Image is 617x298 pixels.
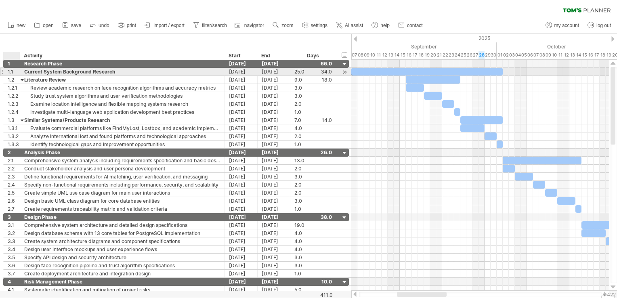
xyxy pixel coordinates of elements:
div: [DATE] [258,68,290,76]
div: Study trust system algorithms and user verification methodologies [24,92,220,100]
a: contact [396,20,425,31]
div: 2.6 [8,197,20,205]
div: 4.0 [294,246,332,253]
div: Specify non-functional requirements including performance, security, and scalability [24,181,220,189]
div: Activity [24,52,220,60]
div: Monday, 15 September 2025 [400,51,406,59]
div: Saturday, 27 September 2025 [472,51,478,59]
div: [DATE] [258,100,290,108]
div: [DATE] [258,157,290,164]
div: Saturday, 13 September 2025 [388,51,394,59]
div: Investigate multi-language web application development best practices [24,108,220,116]
div: 4.0 [294,124,332,132]
div: Monday, 8 September 2025 [357,51,363,59]
div: Friday, 12 September 2025 [382,51,388,59]
div: Research Phase [24,60,220,67]
a: my account [544,20,581,31]
div: [DATE] [225,286,258,294]
div: Sunday, 12 October 2025 [563,51,569,59]
div: Design basic UML class diagram for core database entities [24,197,220,205]
span: my account [554,23,579,28]
div: Design database schema with 13 core tables for PostgreSQL implementation [24,229,220,237]
span: settings [311,23,327,28]
div: 4.0 [294,237,332,245]
a: settings [300,20,330,31]
div: Comprehensive system architecture and detailed design specifications [24,221,220,229]
div: Friday, 26 September 2025 [466,51,472,59]
div: Create requirements traceability matrix and validation criteria [24,205,220,213]
div: [DATE] [258,197,290,205]
div: [DATE] [258,84,290,92]
div: 1.2.1 [8,84,20,92]
div: Days [290,52,336,60]
div: [DATE] [225,132,258,140]
div: [DATE] [225,149,258,156]
a: AI assist [334,20,365,31]
div: Create deployment architecture and integration design [24,270,220,277]
a: open [32,20,56,31]
div: 3.0 [294,254,332,261]
div: Monday, 13 October 2025 [569,51,575,59]
div: 5.0 [294,286,332,294]
div: [DATE] [258,278,290,285]
span: undo [99,23,109,28]
div: [DATE] [258,165,290,172]
div: [DATE] [258,149,290,156]
div: [DATE] [258,189,290,197]
div: Create simple UML use case diagram for main user interactions [24,189,220,197]
div: Literature Review [24,76,220,84]
div: 1.0 [294,108,332,116]
div: [DATE] [258,221,290,229]
div: Sunday, 5 October 2025 [521,51,527,59]
div: [DATE] [225,189,258,197]
div: Similar Systems/Products Research [24,116,220,124]
div: Saturday, 4 October 2025 [515,51,521,59]
div: Saturday, 11 October 2025 [557,51,563,59]
div: [DATE] [225,92,258,100]
div: 3.3 [8,237,20,245]
div: [DATE] [258,237,290,245]
div: 3.1 [8,221,20,229]
div: [DATE] [225,213,258,221]
div: Sunday, 28 September 2025 [478,51,485,59]
div: Define functional requirements for AI matching, user verification, and messaging [24,173,220,180]
div: [DATE] [258,213,290,221]
div: [DATE] [225,116,258,124]
a: log out [586,20,613,31]
div: Thursday, 9 October 2025 [545,51,551,59]
div: [DATE] [225,262,258,269]
div: Design face recognition pipeline and trust algorithm specifications [24,262,220,269]
div: 19.0 [294,221,332,229]
div: [DATE] [258,246,290,253]
span: navigator [244,23,264,28]
div: Sunday, 14 September 2025 [394,51,400,59]
div: [DATE] [225,157,258,164]
div: [DATE] [225,76,258,84]
div: 3.0 [294,92,332,100]
div: Wednesday, 24 September 2025 [454,51,460,59]
div: Wednesday, 10 September 2025 [369,51,376,59]
span: help [380,23,390,28]
div: [DATE] [225,124,258,132]
div: 1.0 [294,270,332,277]
div: [DATE] [225,108,258,116]
div: 1.0 [294,205,332,213]
div: [DATE] [225,68,258,76]
div: Design user interface mockups and user experience flows [24,246,220,253]
div: Sunday, 7 September 2025 [351,51,357,59]
div: [DATE] [225,278,258,285]
div: Thursday, 16 October 2025 [588,51,594,59]
span: log out [596,23,611,28]
a: navigator [233,20,267,31]
div: [DATE] [258,286,290,294]
div: Review academic research on face recognition algorithms and accuracy metrics [24,84,220,92]
div: Create system architecture diagrams and component specifications [24,237,220,245]
div: Wednesday, 8 October 2025 [539,51,545,59]
div: 2.3 [8,173,20,180]
div: [DATE] [258,181,290,189]
div: 1.0 [294,141,332,148]
div: Risk Management Phase [24,278,220,285]
div: Thursday, 2 October 2025 [503,51,509,59]
a: help [369,20,392,31]
div: Current System Background Research [24,68,220,76]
